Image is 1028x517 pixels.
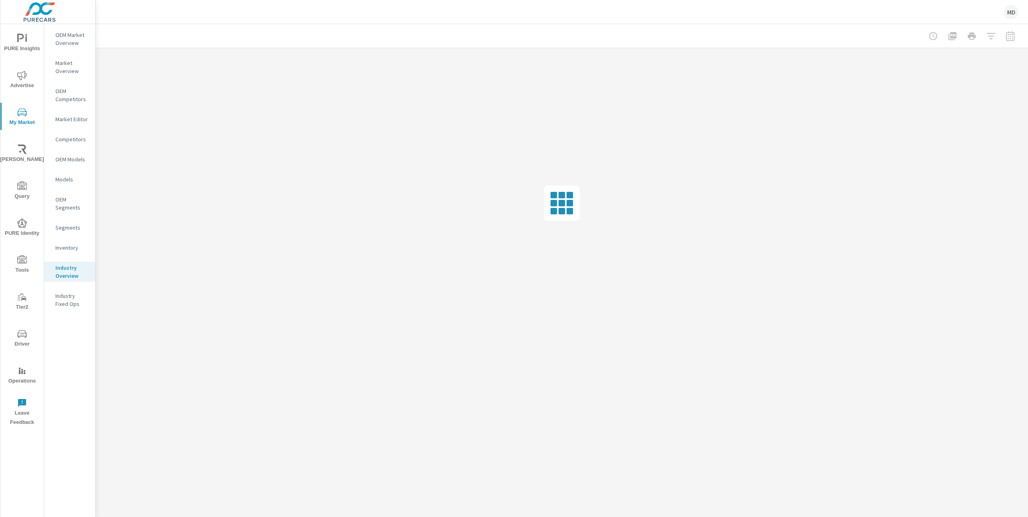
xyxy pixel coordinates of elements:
[3,398,41,427] span: Leave Feedback
[44,193,95,214] div: OEM Segments
[55,31,89,47] p: OEM Market Overview
[44,242,95,254] div: Inventory
[55,224,89,232] p: Segments
[3,71,41,90] span: Advertise
[55,59,89,75] p: Market Overview
[3,255,41,275] span: Tools
[1004,5,1018,19] div: MD
[44,222,95,234] div: Segments
[3,329,41,349] span: Driver
[55,115,89,123] p: Market Editor
[3,34,41,53] span: PURE Insights
[44,173,95,185] div: Models
[44,262,95,282] div: Industry Overview
[55,175,89,183] p: Models
[55,244,89,252] p: Inventory
[55,264,89,280] p: Industry Overview
[44,29,95,49] div: OEM Market Overview
[3,145,41,164] span: [PERSON_NAME]
[55,292,89,308] p: Industry Fixed Ops
[3,108,41,127] span: My Market
[55,195,89,212] p: OEM Segments
[55,87,89,103] p: OEM Competitors
[3,218,41,238] span: PURE Identity
[0,24,44,430] div: nav menu
[44,85,95,105] div: OEM Competitors
[44,133,95,145] div: Competitors
[44,57,95,77] div: Market Overview
[44,153,95,165] div: OEM Models
[55,135,89,143] p: Competitors
[3,292,41,312] span: Tier2
[3,366,41,386] span: Operations
[44,290,95,310] div: Industry Fixed Ops
[44,113,95,125] div: Market Editor
[55,155,89,163] p: OEM Models
[3,181,41,201] span: Query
